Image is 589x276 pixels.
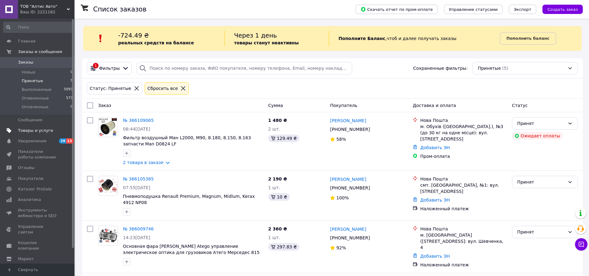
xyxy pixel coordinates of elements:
[18,186,52,192] span: Каталог ProSale
[420,254,450,259] a: Добавить ЭН
[66,96,73,101] span: 573
[420,145,450,150] a: Добавить ЭН
[18,197,41,203] span: Аналитика
[517,179,565,185] div: Принят
[420,232,507,251] div: м. [GEOGRAPHIC_DATA] ([STREET_ADDRESS]: вул. Шевченка, 4
[542,5,583,14] button: Создать заказ
[123,185,150,190] span: 07:55[DATE]
[413,103,456,108] span: Доставка и оплата
[98,117,118,137] a: Фото товару
[18,207,57,219] span: Инструменты вебмастера и SEO
[420,226,507,232] div: Нова Пошта
[22,69,35,75] span: Новые
[536,7,583,11] a: Создать заказ
[137,62,352,74] input: Поиск по номеру заказа, ФИО покупателя, номеру телефона, Email, номеру накладной
[20,9,75,15] div: Ваш ID: 2221182
[70,78,73,84] span: 5
[478,65,501,71] span: Принятые
[500,32,556,45] a: Пополнить баланс
[64,87,73,92] span: 5093
[268,135,299,142] div: 129.49 ₴
[329,184,371,192] div: [PHONE_NUMBER]
[66,138,73,144] span: 13
[22,87,52,92] span: Выполненные
[20,4,67,9] span: ТОВ "Алтис Авто"
[98,103,111,108] span: Заказ
[268,193,290,201] div: 10 ₴
[18,165,34,171] span: Отзывы
[420,198,450,203] a: Добавить ЭН
[268,118,287,123] span: 1 480 ₴
[338,36,385,41] b: Пополните Баланс
[146,85,179,92] div: Сбросить все
[123,194,255,205] span: Пневмоподушка Renault Premium, Magnum, Midlum, Kerax 4912 NP08
[512,103,528,108] span: Статус
[98,229,118,243] img: Фото товару
[18,176,43,181] span: Покупатели
[98,118,118,137] img: Фото товару
[502,66,508,71] span: (5)
[123,235,150,240] span: 14:23[DATE]
[59,138,66,144] span: 28
[336,195,349,200] span: 100%
[575,238,587,251] button: Чат с покупателем
[88,85,133,92] div: Статус: Принятые
[336,137,346,142] span: 58%
[22,104,48,110] span: Оплаченные
[444,5,503,14] button: Управление статусами
[96,34,105,43] img: :exclamation:
[123,244,260,255] a: Основная фара [PERSON_NAME] Atego управление электрическое оптика для грузовиков Атего Мерседес 815
[18,38,35,44] span: Главная
[330,226,366,232] a: [PERSON_NAME]
[18,240,57,251] span: Кошелек компании
[330,118,366,124] a: [PERSON_NAME]
[356,5,438,14] button: Скачать отчет по пром-оплате
[123,127,150,131] span: 08:44[DATE]
[18,149,57,160] span: Показатели работы компании
[18,49,62,55] span: Заказы и сообщения
[22,78,43,84] span: Принятые
[118,40,194,45] b: реальных средств на балансе
[118,32,149,39] span: -724.49 ₴
[234,32,277,39] span: Через 1 день
[18,138,46,144] span: Уведомления
[70,104,73,110] span: 0
[420,206,507,212] div: Наложенный платеж
[268,243,299,251] div: 297.83 ₴
[514,7,531,12] span: Экспорт
[509,5,536,14] button: Экспорт
[234,40,299,45] b: товары станут неактивны
[517,120,565,127] div: Принят
[329,125,371,134] div: [PHONE_NUMBER]
[22,96,49,101] span: Отмененные
[268,127,280,131] span: 2 шт.
[329,234,371,242] div: [PHONE_NUMBER]
[449,7,498,12] span: Управление статусами
[360,7,433,12] span: Скачать отчет по пром-оплате
[123,160,164,165] a: 2 товара в заказе
[98,226,118,246] a: Фото товару
[420,182,507,194] div: смт. [GEOGRAPHIC_DATA], №1: вул. [STREET_ADDRESS]
[420,176,507,182] div: Нова Пошта
[336,245,346,250] span: 92%
[123,226,154,231] a: № 366009746
[420,262,507,268] div: Наложенный платеж
[420,117,507,123] div: Нова Пошта
[18,128,53,133] span: Товары и услуги
[98,179,118,193] img: Фото товару
[420,123,507,142] div: м. Обухів ([GEOGRAPHIC_DATA].), №3 (до 30 кг на одне місце): вул. [STREET_ADDRESS]
[98,176,118,196] a: Фото товару
[506,36,549,41] b: Пополнить баланс
[3,22,73,33] input: Поиск
[268,235,280,240] span: 1 шт.
[420,153,507,159] div: Пром-оплата
[70,69,73,75] span: 0
[123,135,251,146] a: Фильтр воздушный Ман L2000, M90, 8.180, 8.150, 8.163 запчасти Man D0824 LF
[93,6,147,13] h1: Список заказов
[18,256,34,262] span: Маркет
[512,132,563,140] div: Ожидает оплаты
[99,65,120,71] span: Фильтры
[123,176,154,181] a: № 366105385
